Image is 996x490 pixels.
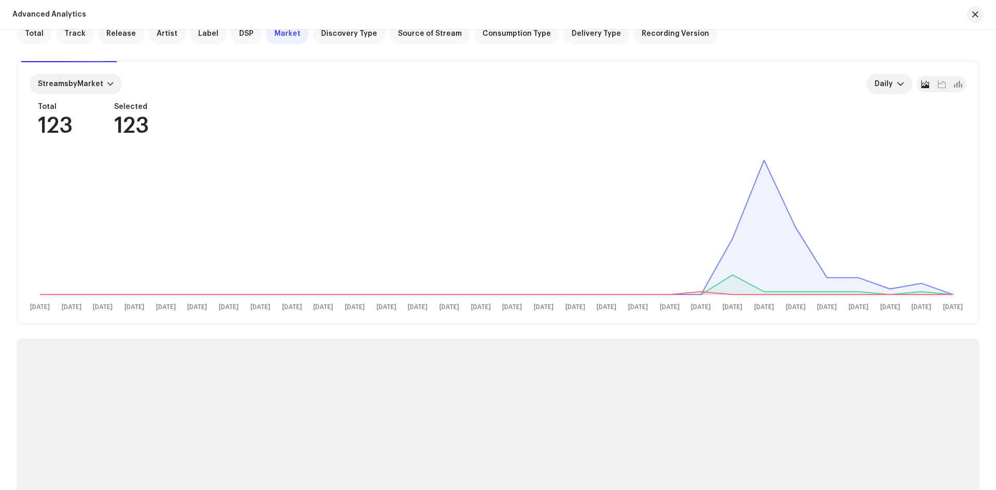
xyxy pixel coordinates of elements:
text: [DATE] [943,304,963,311]
text: [DATE] [313,304,333,311]
span: Consumption Type [482,30,551,38]
span: Recording Version [642,30,709,38]
text: [DATE] [408,304,427,311]
text: [DATE] [565,304,585,311]
text: [DATE] [377,304,396,311]
text: [DATE] [880,304,900,311]
text: [DATE] [534,304,554,311]
text: [DATE] [754,304,774,311]
span: Delivery Type [572,30,621,38]
span: Label [198,30,218,38]
text: [DATE] [439,304,459,311]
text: [DATE] [691,304,711,311]
text: [DATE] [502,304,522,311]
span: Daily [875,74,897,94]
text: [DATE] [660,304,680,311]
text: [DATE] [345,304,365,311]
span: Discovery Type [321,30,377,38]
text: [DATE] [187,304,207,311]
text: [DATE] [597,304,616,311]
text: [DATE] [723,304,742,311]
div: dropdown trigger [897,74,904,94]
text: [DATE] [786,304,806,311]
text: [DATE] [219,304,239,311]
span: DSP [239,30,254,38]
text: [DATE] [849,304,868,311]
span: Market [274,30,300,38]
span: Artist [157,30,177,38]
text: [DATE] [471,304,491,311]
text: [DATE] [282,304,302,311]
text: [DATE] [628,304,648,311]
text: [DATE] [251,304,270,311]
text: [DATE] [156,304,176,311]
text: [DATE] [817,304,837,311]
span: Source of Stream [398,30,462,38]
text: [DATE] [911,304,931,311]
